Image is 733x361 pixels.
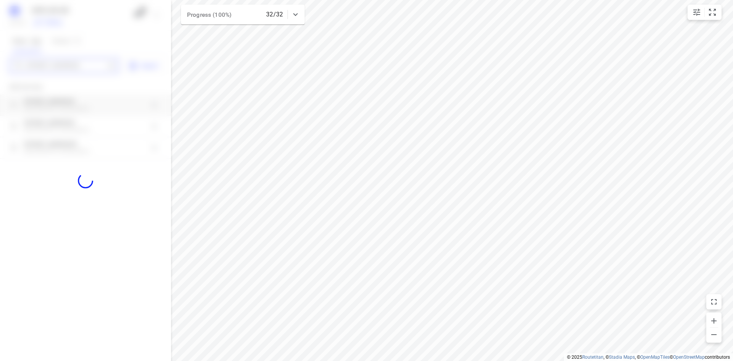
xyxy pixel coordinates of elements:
[640,355,670,360] a: OpenMapTiles
[673,355,705,360] a: OpenStreetMap
[266,10,283,19] p: 32/32
[688,5,722,20] div: small contained button group
[609,355,635,360] a: Stadia Maps
[689,5,704,20] button: Map settings
[582,355,604,360] a: Routetitan
[187,11,231,18] span: Progress (100%)
[567,355,730,360] li: © 2025 , © , © © contributors
[181,5,305,24] div: Progress (100%)32/32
